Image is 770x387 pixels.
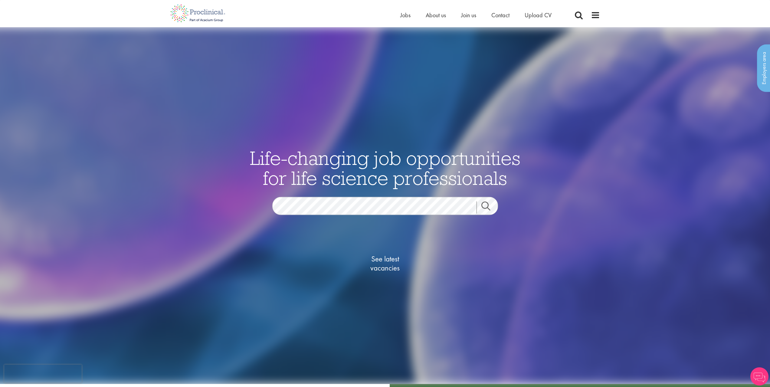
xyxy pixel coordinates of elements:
[750,367,768,385] img: Chatbot
[355,254,415,273] span: See latest vacancies
[461,11,476,19] a: Join us
[400,11,411,19] a: Jobs
[426,11,446,19] a: About us
[491,11,510,19] a: Contact
[525,11,552,19] a: Upload CV
[4,365,82,383] iframe: reCAPTCHA
[477,202,503,214] a: Job search submit button
[250,146,520,190] span: Life-changing job opportunities for life science professionals
[355,230,415,297] a: See latestvacancies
